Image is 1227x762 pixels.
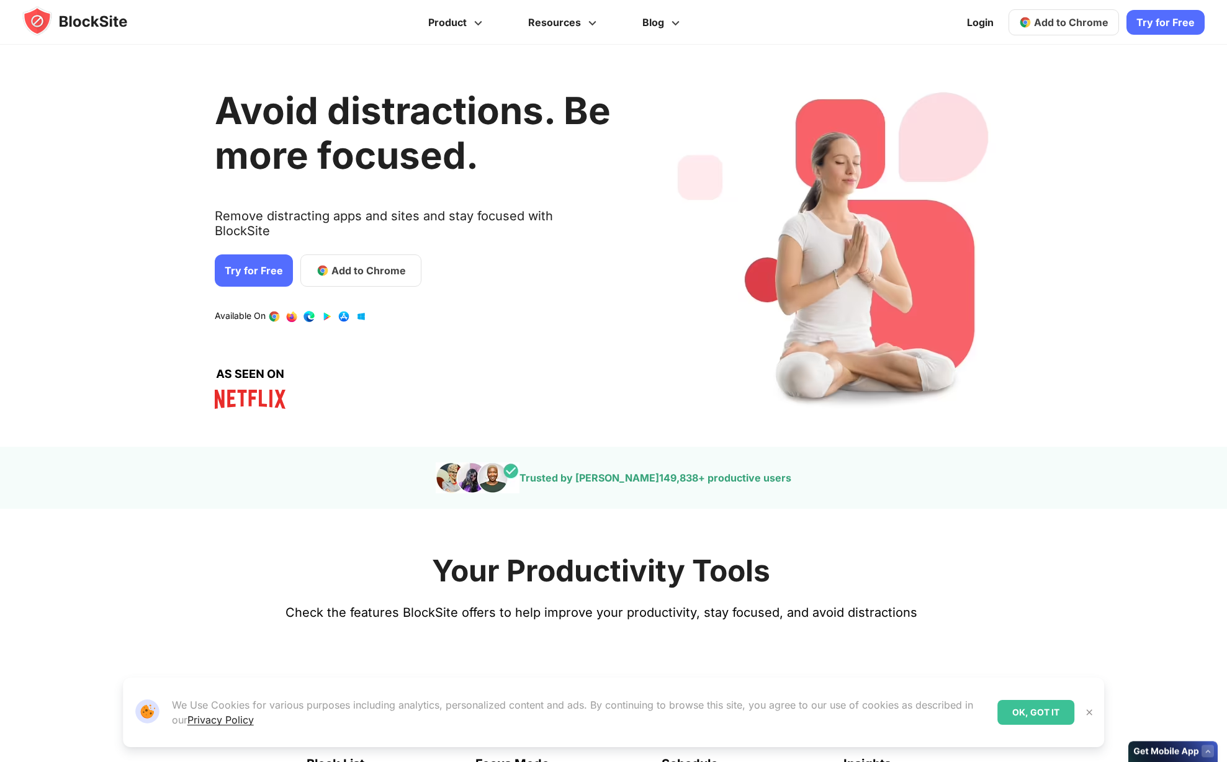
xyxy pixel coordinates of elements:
span: Add to Chrome [331,263,406,278]
p: We Use Cookies for various purposes including analytics, personalized content and ads. By continu... [172,697,988,727]
text: Available On [215,310,266,323]
a: Login [960,7,1001,37]
text: Check the features BlockSite offers to help improve your productivity, stay focused, and avoid di... [285,605,917,620]
a: Add to Chrome [1009,9,1119,35]
div: OK, GOT IT [997,700,1074,725]
span: Add to Chrome [1034,16,1108,29]
img: blocksite-icon.5d769676.svg [22,6,151,36]
a: Try for Free [215,254,293,287]
a: Try for Free [1126,10,1205,35]
span: 149,838 [659,472,698,484]
button: Close [1081,704,1097,720]
h1: Avoid distractions. Be more focused. [215,88,611,177]
a: Add to Chrome [300,254,421,287]
img: chrome-icon.svg [1019,16,1031,29]
a: Privacy Policy [187,714,254,726]
h2: Your Productivity Tools [432,552,770,589]
img: Close [1084,707,1094,717]
img: pepole images [436,462,519,493]
text: Remove distracting apps and sites and stay focused with BlockSite [215,208,611,248]
text: Trusted by [PERSON_NAME] + productive users [519,472,791,484]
